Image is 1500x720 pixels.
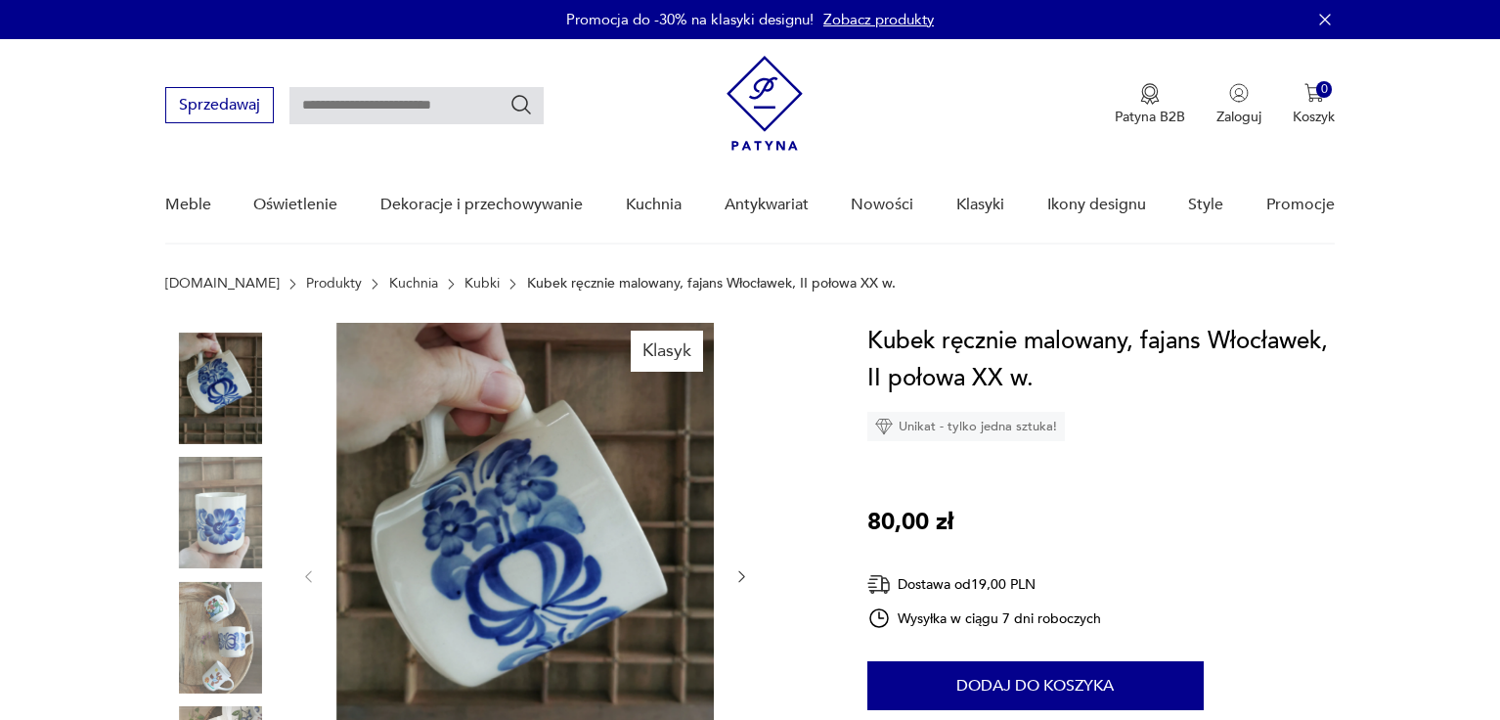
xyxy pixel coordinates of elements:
a: Oświetlenie [253,167,337,243]
button: Sprzedawaj [165,87,274,123]
a: Dekoracje i przechowywanie [380,167,583,243]
a: Antykwariat [725,167,809,243]
div: Unikat - tylko jedna sztuka! [867,412,1065,441]
img: Zdjęcie produktu Kubek ręcznie malowany, fajans Włocławek, II połowa XX w. [165,457,277,568]
p: Promocja do -30% na klasyki designu! [566,10,814,29]
a: Nowości [851,167,913,243]
img: Zdjęcie produktu Kubek ręcznie malowany, fajans Włocławek, II połowa XX w. [165,333,277,444]
p: Zaloguj [1216,108,1261,126]
img: Ikonka użytkownika [1229,83,1249,103]
div: Wysyłka w ciągu 7 dni roboczych [867,607,1102,630]
div: 0 [1316,81,1333,98]
button: Patyna B2B [1115,83,1185,126]
button: Dodaj do koszyka [867,661,1204,710]
p: Kubek ręcznie malowany, fajans Włocławek, II połowa XX w. [527,276,896,292]
img: Ikona dostawy [867,572,891,597]
div: Klasyk [631,331,703,372]
img: Ikona diamentu [875,418,893,435]
p: 80,00 zł [867,504,953,541]
h1: Kubek ręcznie malowany, fajans Włocławek, II połowa XX w. [867,323,1336,397]
a: Promocje [1266,167,1335,243]
a: Kubki [464,276,500,292]
a: Style [1188,167,1223,243]
a: Ikona medaluPatyna B2B [1115,83,1185,126]
button: Szukaj [509,93,533,116]
a: Ikony designu [1047,167,1146,243]
img: Ikona koszyka [1304,83,1324,103]
div: Dostawa od 19,00 PLN [867,572,1102,597]
img: Ikona medalu [1140,83,1160,105]
a: Kuchnia [626,167,682,243]
button: 0Koszyk [1293,83,1335,126]
a: Sprzedawaj [165,100,274,113]
img: Zdjęcie produktu Kubek ręcznie malowany, fajans Włocławek, II połowa XX w. [165,582,277,694]
a: Meble [165,167,211,243]
button: Zaloguj [1216,83,1261,126]
a: Produkty [306,276,362,292]
img: Patyna - sklep z meblami i dekoracjami vintage [727,56,803,151]
a: [DOMAIN_NAME] [165,276,280,292]
p: Koszyk [1293,108,1335,126]
a: Zobacz produkty [823,10,934,29]
a: Kuchnia [389,276,438,292]
a: Klasyki [956,167,1004,243]
p: Patyna B2B [1115,108,1185,126]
